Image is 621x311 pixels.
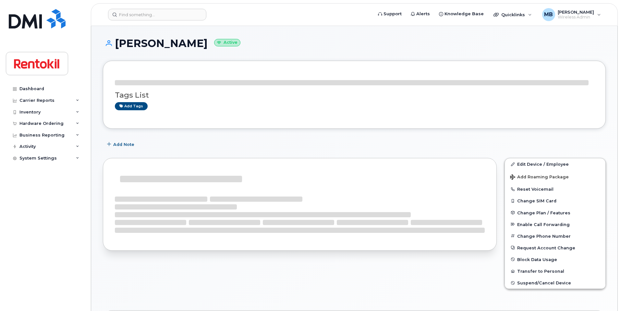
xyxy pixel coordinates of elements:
button: Add Roaming Package [505,170,605,183]
button: Block Data Usage [505,254,605,265]
button: Change SIM Card [505,195,605,207]
button: Request Account Change [505,242,605,254]
span: Add Note [113,141,134,148]
h3: Tags List [115,91,594,99]
button: Change Phone Number [505,230,605,242]
span: Enable Call Forwarding [517,222,570,227]
span: Suspend/Cancel Device [517,281,571,285]
button: Enable Call Forwarding [505,219,605,230]
button: Reset Voicemail [505,183,605,195]
small: Active [214,39,240,46]
button: Suspend/Cancel Device [505,277,605,289]
a: Add tags [115,102,148,110]
span: Change Plan / Features [517,210,570,215]
a: Edit Device / Employee [505,158,605,170]
button: Add Note [103,138,140,150]
span: Add Roaming Package [510,174,569,181]
h1: [PERSON_NAME] [103,38,606,49]
button: Transfer to Personal [505,265,605,277]
button: Change Plan / Features [505,207,605,219]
